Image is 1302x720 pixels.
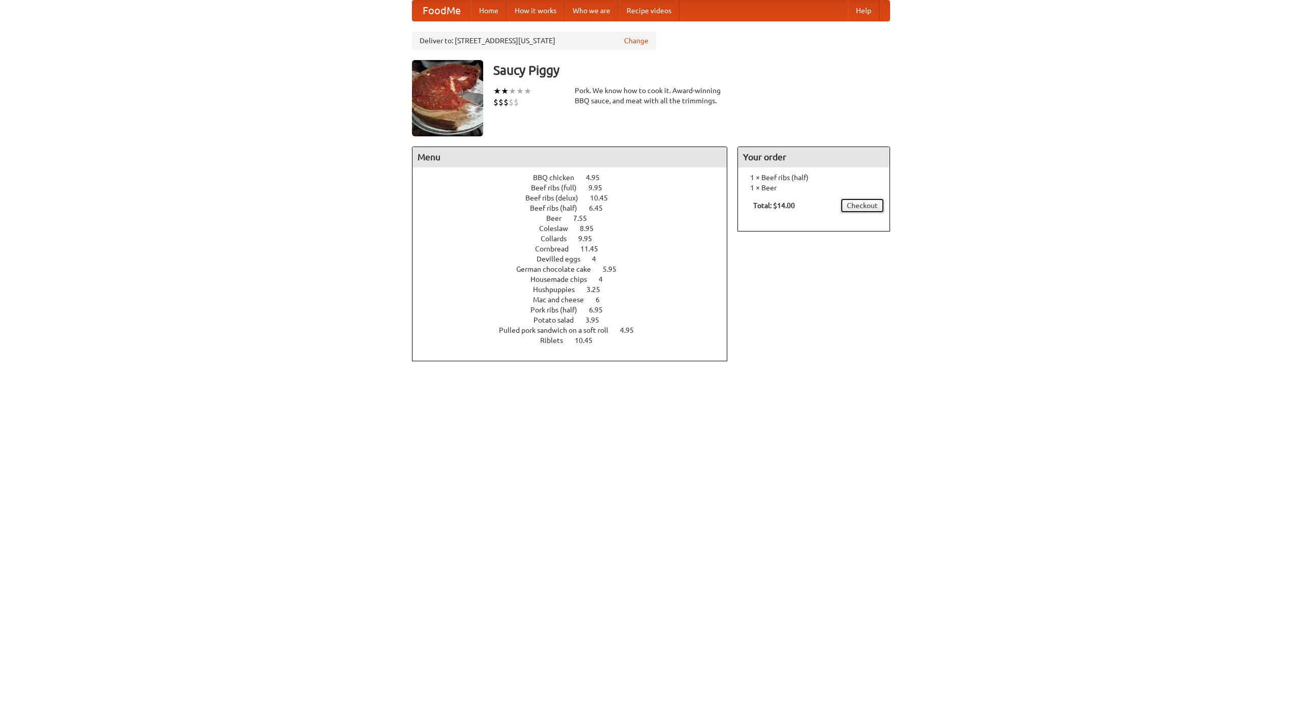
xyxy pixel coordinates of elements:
span: Pulled pork sandwich on a soft roll [499,326,618,334]
a: Beef ribs (full) 9.95 [531,184,621,192]
span: Beef ribs (delux) [525,194,588,202]
span: 3.25 [586,285,610,294]
span: 6 [596,296,610,304]
span: Beef ribs (half) [530,204,587,212]
li: ★ [516,85,524,97]
span: 10.45 [590,194,618,202]
span: 9.95 [588,184,612,192]
span: Potato salad [534,316,584,324]
h4: Menu [412,147,727,167]
a: Mac and cheese 6 [533,296,618,304]
span: 4.95 [586,174,610,182]
a: German chocolate cake 5.95 [516,265,635,273]
span: 7.55 [573,214,597,222]
li: $ [498,97,504,108]
img: angular.jpg [412,60,483,136]
a: Cornbread 11.45 [535,245,617,253]
a: BBQ chicken 4.95 [533,174,618,182]
a: Riblets 10.45 [540,336,611,344]
a: Hushpuppies 3.25 [533,285,619,294]
span: 11.45 [580,245,608,253]
li: $ [514,97,519,108]
div: Deliver to: [STREET_ADDRESS][US_STATE] [412,32,656,50]
span: BBQ chicken [533,174,584,182]
h3: Saucy Piggy [493,60,890,80]
a: Beef ribs (delux) 10.45 [525,194,627,202]
span: Pork ribs (half) [530,306,587,314]
b: Total: $14.00 [753,201,795,210]
a: Coleslaw 8.95 [539,224,612,233]
span: Riblets [540,336,573,344]
a: Change [624,36,648,46]
li: ★ [493,85,501,97]
li: ★ [524,85,531,97]
a: FoodMe [412,1,471,21]
a: Checkout [840,198,884,213]
li: $ [493,97,498,108]
span: Mac and cheese [533,296,594,304]
span: 4.95 [620,326,644,334]
span: 5.95 [603,265,627,273]
a: Home [471,1,507,21]
a: Who we are [565,1,618,21]
span: 8.95 [580,224,604,233]
span: German chocolate cake [516,265,601,273]
a: Pork ribs (half) 6.95 [530,306,622,314]
span: Coleslaw [539,224,578,233]
a: Devilled eggs 4 [537,255,615,263]
span: 6.95 [589,306,613,314]
a: Help [848,1,879,21]
li: ★ [509,85,516,97]
span: 4 [592,255,606,263]
h4: Your order [738,147,890,167]
a: Collards 9.95 [541,235,611,243]
span: 3.95 [585,316,609,324]
a: Recipe videos [618,1,679,21]
span: Beef ribs (full) [531,184,587,192]
li: 1 × Beef ribs (half) [743,172,884,183]
a: Beef ribs (half) 6.45 [530,204,622,212]
span: 10.45 [575,336,603,344]
span: 6.45 [589,204,613,212]
a: Housemade chips 4 [530,275,622,283]
a: Beer 7.55 [546,214,606,222]
li: $ [504,97,509,108]
span: Cornbread [535,245,579,253]
span: 4 [599,275,613,283]
a: How it works [507,1,565,21]
span: Hushpuppies [533,285,585,294]
li: ★ [501,85,509,97]
a: Potato salad 3.95 [534,316,618,324]
a: Pulled pork sandwich on a soft roll 4.95 [499,326,653,334]
div: Pork. We know how to cook it. Award-winning BBQ sauce, and meat with all the trimmings. [575,85,727,106]
span: Beer [546,214,572,222]
li: 1 × Beer [743,183,884,193]
span: Housemade chips [530,275,597,283]
span: Collards [541,235,577,243]
span: 9.95 [578,235,602,243]
li: $ [509,97,514,108]
span: Devilled eggs [537,255,590,263]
